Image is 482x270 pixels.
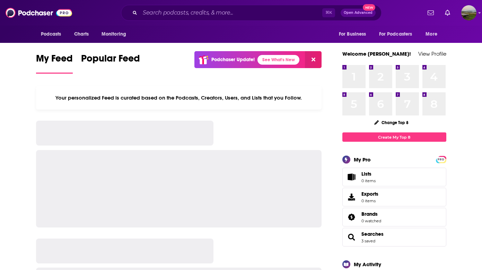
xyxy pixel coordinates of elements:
div: Search podcasts, credits, & more... [121,5,382,21]
button: Show profile menu [461,5,476,20]
a: My Feed [36,53,73,74]
button: open menu [375,28,422,41]
a: Show notifications dropdown [442,7,453,19]
a: Brands [361,211,381,217]
button: open menu [36,28,70,41]
button: open menu [97,28,135,41]
span: ⌘ K [322,8,335,17]
span: Brands [361,211,378,217]
a: See What's New [257,55,299,65]
button: Change Top 8 [370,118,413,127]
div: My Pro [354,156,371,163]
a: Exports [342,188,446,206]
a: Popular Feed [81,53,140,74]
span: Exports [361,191,378,197]
span: Open Advanced [344,11,373,15]
span: Exports [345,192,359,202]
p: Podchaser Update! [211,57,255,63]
span: Searches [342,228,446,246]
a: 0 watched [361,218,381,223]
span: Monitoring [102,29,126,39]
span: For Podcasters [379,29,412,39]
button: Open AdvancedNew [341,9,376,17]
a: Charts [70,28,93,41]
span: Logged in as hlrobbins [461,5,476,20]
a: Show notifications dropdown [425,7,437,19]
a: Welcome [PERSON_NAME]! [342,50,411,57]
span: Lists [345,172,359,182]
a: Searches [345,232,359,242]
div: My Activity [354,261,381,268]
span: New [363,4,375,11]
a: Brands [345,212,359,222]
a: PRO [437,157,445,162]
span: Charts [74,29,89,39]
span: More [426,29,437,39]
button: open menu [334,28,375,41]
button: open menu [421,28,446,41]
span: My Feed [36,53,73,68]
a: Lists [342,168,446,186]
a: Create My Top 8 [342,132,446,142]
input: Search podcasts, credits, & more... [140,7,322,18]
a: 3 saved [361,239,375,243]
a: Searches [361,231,384,237]
span: 0 items [361,198,378,203]
span: Lists [361,171,371,177]
div: Your personalized Feed is curated based on the Podcasts, Creators, Users, and Lists that you Follow. [36,86,322,110]
span: Podcasts [41,29,61,39]
img: Podchaser - Follow, Share and Rate Podcasts [6,6,72,19]
span: For Business [339,29,366,39]
span: Lists [361,171,376,177]
a: View Profile [418,50,446,57]
span: Brands [342,208,446,226]
span: Popular Feed [81,53,140,68]
span: 0 items [361,178,376,183]
img: User Profile [461,5,476,20]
